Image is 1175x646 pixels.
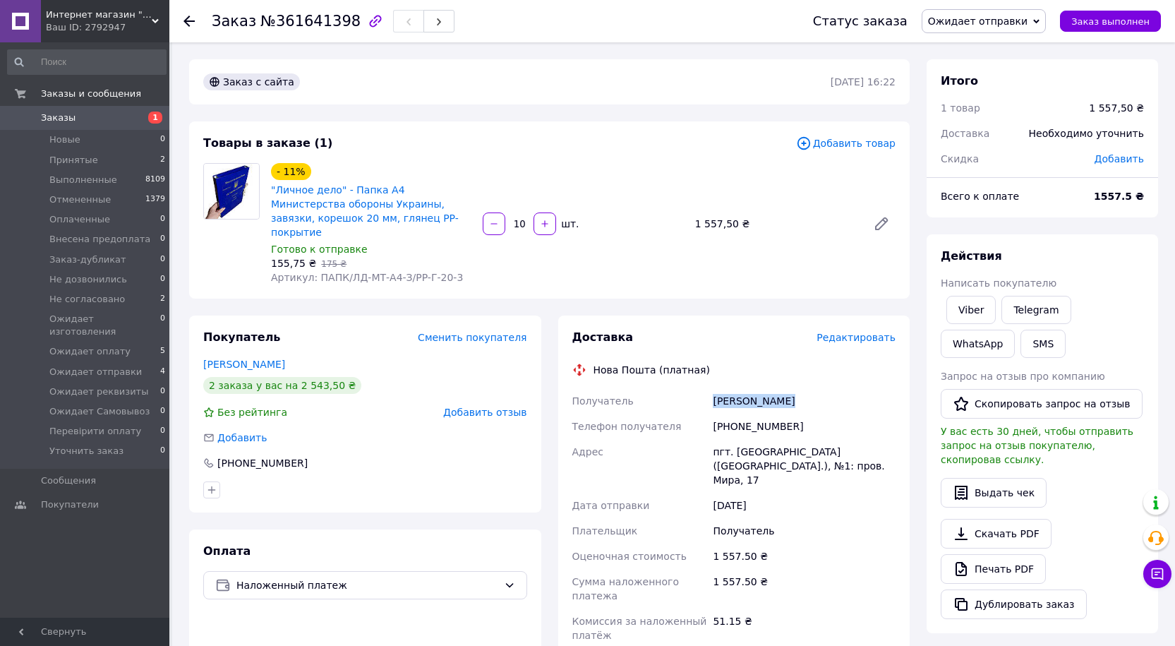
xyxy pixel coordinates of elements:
[572,395,634,407] span: Получатель
[941,102,980,114] span: 1 товар
[941,191,1019,202] span: Всего к оплате
[46,21,169,34] div: Ваш ID: 2792947
[7,49,167,75] input: Поиск
[160,405,165,418] span: 0
[49,253,126,266] span: Заказ-дубликат
[572,330,634,344] span: Доставка
[941,277,1056,289] span: Написать покупателю
[831,76,896,88] time: [DATE] 16:22
[236,578,498,593] span: Наложенный платеж
[160,133,165,146] span: 0
[217,432,267,443] span: Добавить
[796,136,896,151] span: Добавить товар
[1095,153,1144,165] span: Добавить
[41,498,99,511] span: Покупатели
[710,388,898,414] div: [PERSON_NAME]
[41,88,141,100] span: Заказы и сообщения
[49,213,110,226] span: Оплаченные
[590,363,713,377] div: Нова Пошта (платная)
[204,164,259,219] img: "Личное дело" - Папка А4 Министерства обороны Украины, завязки, корешок 20 мм, глянец PP-покрытие
[203,330,280,344] span: Покупатель
[271,258,316,269] span: 155,75 ₴
[46,8,152,21] span: Интернет магазин "UTEC - PACK"
[443,407,526,418] span: Добавить отзыв
[572,576,679,602] span: Сумма наложенного платежа
[817,332,896,343] span: Редактировать
[1143,560,1171,588] button: Чат с покупателем
[271,184,459,238] a: "Личное дело" - Папка А4 Министерства обороны Украины, завязки, корешок 20 мм, глянец PP-покрытие
[572,616,707,641] span: Комиссия за наложенный платёж
[710,544,898,569] div: 1 557.50 ₴
[689,214,862,234] div: 1 557,50 ₴
[941,128,989,139] span: Доставка
[49,345,131,358] span: Ожидает оплату
[941,590,1087,619] button: Дублировать заказ
[941,554,1046,584] a: Печать PDF
[941,330,1015,358] a: WhatsApp
[813,14,908,28] div: Статус заказа
[145,174,165,186] span: 8109
[572,525,638,537] span: Плательщик
[946,296,996,324] a: Viber
[572,421,682,432] span: Телефон получателя
[49,133,80,146] span: Новые
[572,500,650,511] span: Дата отправки
[160,366,165,378] span: 4
[321,259,347,269] span: 175 ₴
[160,213,165,226] span: 0
[941,519,1052,549] a: Скачать PDF
[710,493,898,518] div: [DATE]
[260,13,361,30] span: №361641398
[203,73,300,90] div: Заказ с сайта
[49,405,150,418] span: Ожидает Самовывоз
[1089,101,1144,115] div: 1 557,50 ₴
[941,249,1002,263] span: Действия
[49,366,142,378] span: Ожидает отправки
[710,569,898,609] div: 1 557.50 ₴
[183,14,195,28] div: Вернуться назад
[160,445,165,457] span: 0
[941,389,1143,419] button: Скопировать запрос на отзыв
[941,426,1133,465] span: У вас есть 30 дней, чтобы отправить запрос на отзыв покупателю, скопировав ссылку.
[203,544,251,558] span: Оплата
[271,272,463,283] span: Артикул: ПАПК/ЛД-МТ-А4-З/PP-Г-20-3
[160,425,165,438] span: 0
[49,385,148,398] span: Ожидает реквизиты
[941,153,979,165] span: Скидка
[49,273,127,286] span: Не дозвонились
[49,233,150,246] span: Внесена предоплата
[160,273,165,286] span: 0
[203,359,285,370] a: [PERSON_NAME]
[1060,11,1161,32] button: Заказ выполнен
[160,385,165,398] span: 0
[160,345,165,358] span: 5
[160,233,165,246] span: 0
[710,518,898,544] div: Получатель
[49,425,141,438] span: Перевірити оплату
[160,293,165,306] span: 2
[941,371,1105,382] span: Запрос на отзыв про компанию
[160,313,165,338] span: 0
[1071,16,1150,27] span: Заказ выполнен
[203,377,361,394] div: 2 заказа у вас на 2 543,50 ₴
[928,16,1028,27] span: Ожидает отправки
[49,445,123,457] span: Уточнить заказ
[49,154,98,167] span: Принятые
[160,154,165,167] span: 2
[216,456,309,470] div: [PHONE_NUMBER]
[1094,191,1144,202] b: 1557.5 ₴
[49,174,117,186] span: Выполненные
[41,474,96,487] span: Сообщения
[271,244,368,255] span: Готово к отправке
[941,478,1047,508] button: Выдать чек
[710,439,898,493] div: пгт. [GEOGRAPHIC_DATA] ([GEOGRAPHIC_DATA].), №1: пров. Мира, 17
[710,414,898,439] div: [PHONE_NUMBER]
[203,136,332,150] span: Товары в заказе (1)
[1001,296,1071,324] a: Telegram
[217,407,287,418] span: Без рейтинга
[558,217,580,231] div: шт.
[49,293,125,306] span: Не согласовано
[1020,330,1066,358] button: SMS
[941,74,978,88] span: Итого
[160,253,165,266] span: 0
